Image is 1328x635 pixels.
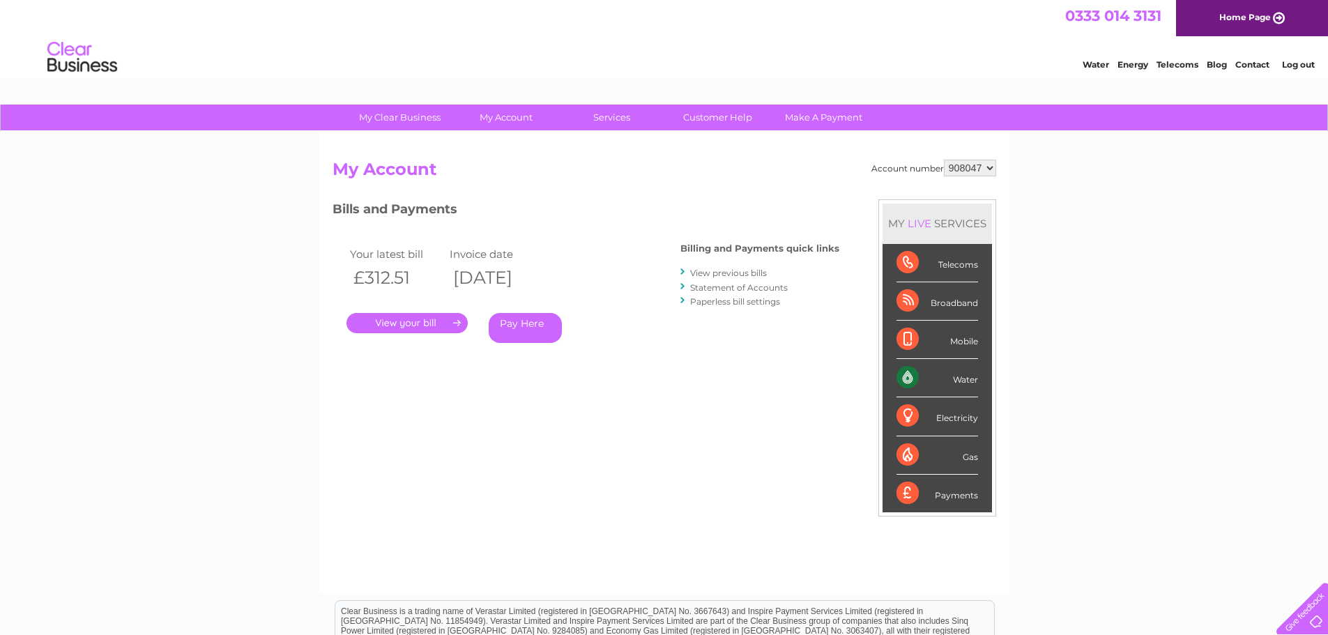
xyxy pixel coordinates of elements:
[896,359,978,397] div: Water
[342,105,457,130] a: My Clear Business
[680,243,839,254] h4: Billing and Payments quick links
[333,199,839,224] h3: Bills and Payments
[766,105,881,130] a: Make A Payment
[896,475,978,512] div: Payments
[1117,59,1148,70] a: Energy
[346,313,468,333] a: .
[1282,59,1315,70] a: Log out
[871,160,996,176] div: Account number
[690,296,780,307] a: Paperless bill settings
[47,36,118,79] img: logo.png
[1083,59,1109,70] a: Water
[896,321,978,359] div: Mobile
[335,8,994,68] div: Clear Business is a trading name of Verastar Limited (registered in [GEOGRAPHIC_DATA] No. 3667643...
[896,436,978,475] div: Gas
[446,263,547,292] th: [DATE]
[896,244,978,282] div: Telecoms
[346,245,447,263] td: Your latest bill
[1065,7,1161,24] a: 0333 014 3131
[489,313,562,343] a: Pay Here
[690,282,788,293] a: Statement of Accounts
[1157,59,1198,70] a: Telecoms
[896,397,978,436] div: Electricity
[1235,59,1269,70] a: Contact
[883,204,992,243] div: MY SERVICES
[446,245,547,263] td: Invoice date
[690,268,767,278] a: View previous bills
[905,217,934,230] div: LIVE
[554,105,669,130] a: Services
[333,160,996,186] h2: My Account
[346,263,447,292] th: £312.51
[448,105,563,130] a: My Account
[660,105,775,130] a: Customer Help
[896,282,978,321] div: Broadband
[1207,59,1227,70] a: Blog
